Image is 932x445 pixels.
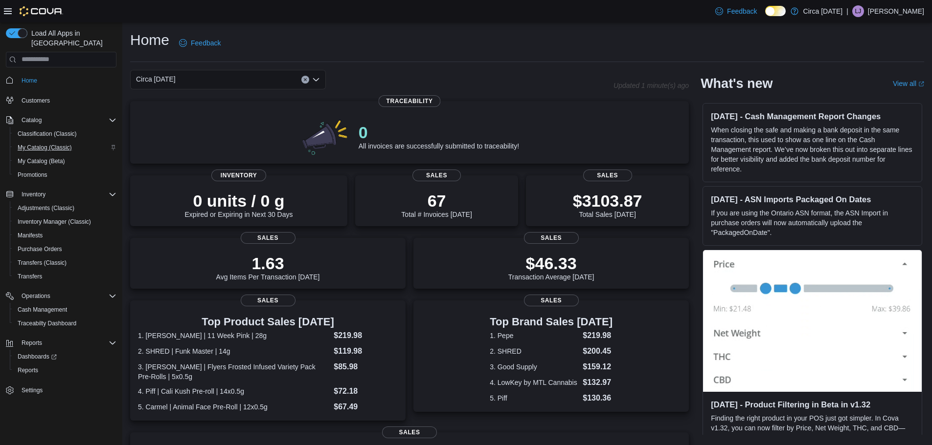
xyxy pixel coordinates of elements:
[14,257,116,269] span: Transfers (Classic)
[2,93,120,107] button: Customers
[14,216,116,228] span: Inventory Manager (Classic)
[583,330,613,341] dd: $219.98
[18,204,74,212] span: Adjustments (Classic)
[14,169,51,181] a: Promotions
[18,189,116,200] span: Inventory
[10,256,120,270] button: Transfers (Classic)
[852,5,864,17] div: Liam Johnston
[22,386,43,394] span: Settings
[14,243,66,255] a: Purchase Orders
[2,73,120,87] button: Home
[524,295,579,306] span: Sales
[18,319,76,327] span: Traceabilty Dashboard
[130,30,169,50] h1: Home
[701,76,773,91] h2: What's new
[18,144,72,151] span: My Catalog (Classic)
[10,317,120,330] button: Traceabilty Dashboard
[14,216,95,228] a: Inventory Manager (Classic)
[138,362,330,381] dt: 3. [PERSON_NAME] | Flyers Frosted Infused Variety Pack Pre-Rolls | 5x0.5g
[22,97,50,105] span: Customers
[138,316,398,328] h3: Top Product Sales [DATE]
[18,95,54,106] a: Customers
[18,273,42,280] span: Transfers
[14,318,80,329] a: Traceabilty Dashboard
[583,377,613,388] dd: $132.97
[18,259,67,267] span: Transfers (Classic)
[14,202,116,214] span: Adjustments (Classic)
[893,80,924,87] a: View allExternal link
[14,142,116,153] span: My Catalog (Classic)
[14,230,46,241] a: Manifests
[2,289,120,303] button: Operations
[14,230,116,241] span: Manifests
[211,170,266,181] span: Inventory
[10,363,120,377] button: Reports
[18,114,45,126] button: Catalog
[334,345,398,357] dd: $119.98
[216,254,320,281] div: Avg Items Per Transaction [DATE]
[10,215,120,229] button: Inventory Manager (Classic)
[14,128,81,140] a: Classification (Classic)
[18,384,116,396] span: Settings
[490,346,579,356] dt: 2. SHRED
[10,127,120,141] button: Classification (Classic)
[18,171,47,179] span: Promotions
[18,189,49,200] button: Inventory
[14,128,116,140] span: Classification (Classic)
[241,232,296,244] span: Sales
[138,386,330,396] dt: 4. Piff | Cali Kush Pre-roll | 14x0.5g
[10,201,120,215] button: Adjustments (Classic)
[765,6,786,16] input: Dark Mode
[175,33,225,53] a: Feedback
[490,393,579,403] dt: 5. Piff
[918,81,924,87] svg: External link
[18,290,116,302] span: Operations
[14,257,70,269] a: Transfers (Classic)
[379,95,441,107] span: Traceability
[14,271,116,282] span: Transfers
[490,331,579,340] dt: 1. Pepe
[18,130,77,138] span: Classification (Classic)
[711,125,914,174] p: When closing the safe and making a bank deposit in the same transaction, this used to show as one...
[401,191,472,211] p: 67
[711,194,914,204] h3: [DATE] - ASN Imports Packaged On Dates
[583,361,613,373] dd: $159.12
[14,142,76,153] a: My Catalog (Classic)
[10,141,120,154] button: My Catalog (Classic)
[18,366,38,374] span: Reports
[14,304,71,316] a: Cash Management
[14,271,46,282] a: Transfers
[573,191,642,218] div: Total Sales [DATE]
[216,254,320,273] p: 1.63
[241,295,296,306] span: Sales
[6,69,116,423] nav: Complex example
[10,154,120,168] button: My Catalog (Beta)
[614,82,689,89] p: Updated 1 minute(s) ago
[10,270,120,283] button: Transfers
[334,330,398,341] dd: $219.98
[2,383,120,397] button: Settings
[10,229,120,242] button: Manifests
[412,170,461,181] span: Sales
[138,346,330,356] dt: 2. SHRED | Funk Master | 14g
[22,339,42,347] span: Reports
[312,76,320,84] button: Open list of options
[138,331,330,340] dt: 1. [PERSON_NAME] | 11 Week Pink | 28g
[22,116,42,124] span: Catalog
[508,254,594,273] p: $46.33
[583,345,613,357] dd: $200.45
[14,364,42,376] a: Reports
[14,304,116,316] span: Cash Management
[14,155,116,167] span: My Catalog (Beta)
[10,242,120,256] button: Purchase Orders
[14,155,69,167] a: My Catalog (Beta)
[18,75,41,86] a: Home
[855,5,862,17] span: LJ
[18,74,116,86] span: Home
[18,337,46,349] button: Reports
[2,113,120,127] button: Catalog
[14,243,116,255] span: Purchase Orders
[185,191,293,218] div: Expired or Expiring in Next 30 Days
[18,337,116,349] span: Reports
[524,232,579,244] span: Sales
